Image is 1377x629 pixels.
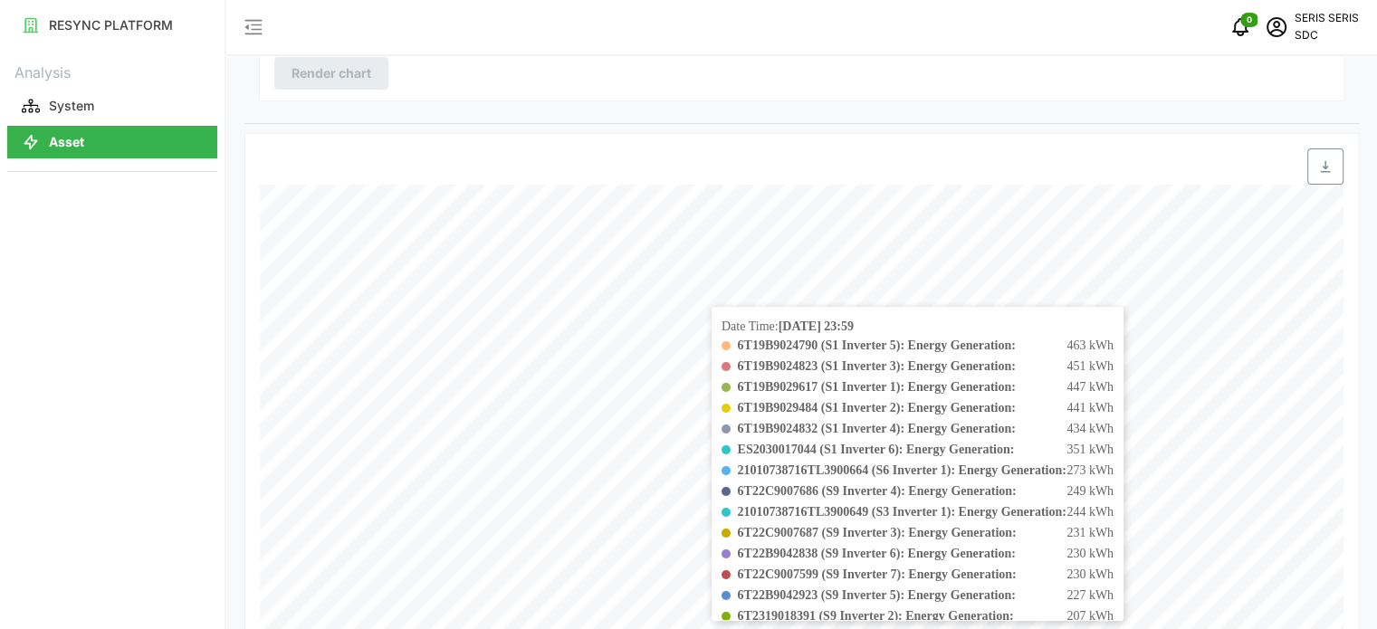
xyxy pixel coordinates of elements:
[49,133,84,151] p: Asset
[1066,586,1114,605] span: 227 kWh
[7,9,217,42] button: RESYNC PLATFORM
[738,463,1066,477] b: 21010738716TL3900664 (S6 Inverter 1): Energy Generation:
[1066,523,1114,542] span: 231 kWh
[1295,10,1359,27] p: SERIS SERIS
[738,380,1016,394] b: 6T19B9029617 (S1 Inverter 1): Energy Generation:
[779,319,854,333] b: [DATE] 23:59
[738,526,1017,539] b: 6T22C9007687 (S9 Inverter 3): Energy Generation:
[1258,9,1295,45] button: schedule
[7,7,217,43] a: RESYNC PLATFORM
[1066,336,1114,355] span: 463 kWh
[1066,398,1114,417] span: 441 kWh
[1066,377,1114,396] span: 447 kWh
[738,359,1016,373] b: 6T19B9024823 (S1 Inverter 3): Energy Generation:
[1066,606,1114,625] span: 207 kWh
[7,126,217,158] button: Asset
[1066,419,1114,438] span: 434 kWh
[1066,461,1114,480] span: 273 kWh
[738,567,1017,581] b: 6T22C9007599 (S9 Inverter 7): Energy Generation:
[49,16,173,34] p: RESYNC PLATFORM
[1295,27,1359,44] p: SDC
[738,588,1016,602] b: 6T22B9042923 (S9 Inverter 5): Energy Generation:
[1222,9,1258,45] button: notifications
[738,609,1014,623] b: 6T2319018391 (S9 Inverter 2): Energy Generation:
[1066,565,1114,584] span: 230 kWh
[712,307,1124,621] div: Date Time:
[738,484,1017,498] b: 6T22C9007686 (S9 Inverter 4): Energy Generation:
[738,443,1015,456] b: ES2030017044 (S1 Inverter 6): Energy Generation:
[1247,14,1252,26] span: 0
[7,124,217,160] a: Asset
[7,58,217,84] p: Analysis
[1066,481,1114,500] span: 249 kWh
[738,505,1066,519] b: 21010738716TL3900649 (S3 Inverter 1): Energy Generation:
[738,401,1016,415] b: 6T19B9029484 (S1 Inverter 2): Energy Generation:
[738,422,1016,435] b: 6T19B9024832 (S1 Inverter 4): Energy Generation:
[738,338,1016,352] b: 6T19B9024790 (S1 Inverter 5): Energy Generation:
[7,90,217,122] button: System
[1066,357,1114,376] span: 451 kWh
[292,58,371,89] span: Render chart
[738,547,1016,560] b: 6T22B9042838 (S9 Inverter 6): Energy Generation:
[274,57,388,90] button: Render chart
[1066,440,1114,459] span: 351 kWh
[1066,544,1114,563] span: 230 kWh
[7,88,217,124] a: System
[1066,502,1114,521] span: 244 kWh
[49,97,94,115] p: System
